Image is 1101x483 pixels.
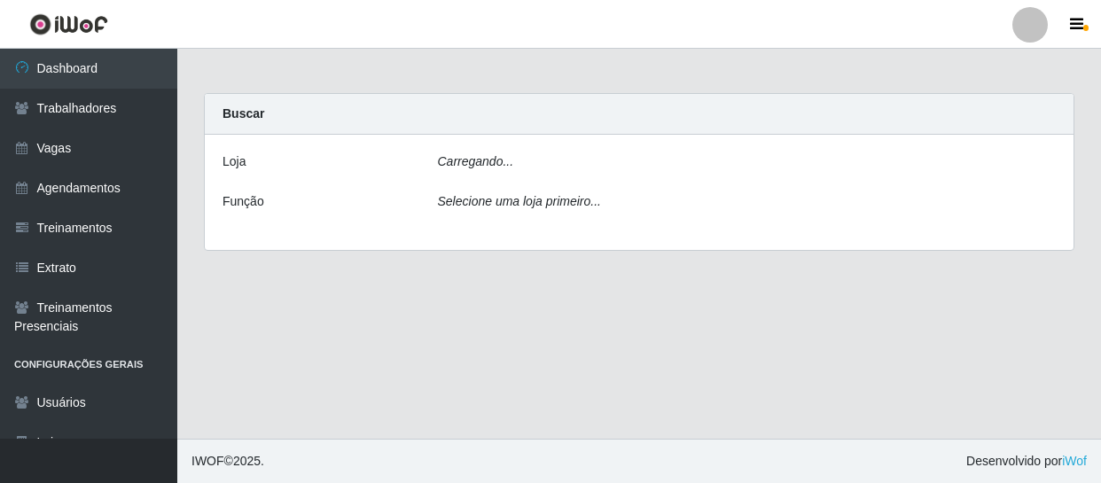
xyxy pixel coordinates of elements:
[438,154,514,168] i: Carregando...
[223,106,264,121] strong: Buscar
[191,452,264,471] span: © 2025 .
[223,192,264,211] label: Função
[223,152,246,171] label: Loja
[191,454,224,468] span: IWOF
[438,194,601,208] i: Selecione uma loja primeiro...
[966,452,1087,471] span: Desenvolvido por
[1062,454,1087,468] a: iWof
[29,13,108,35] img: CoreUI Logo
